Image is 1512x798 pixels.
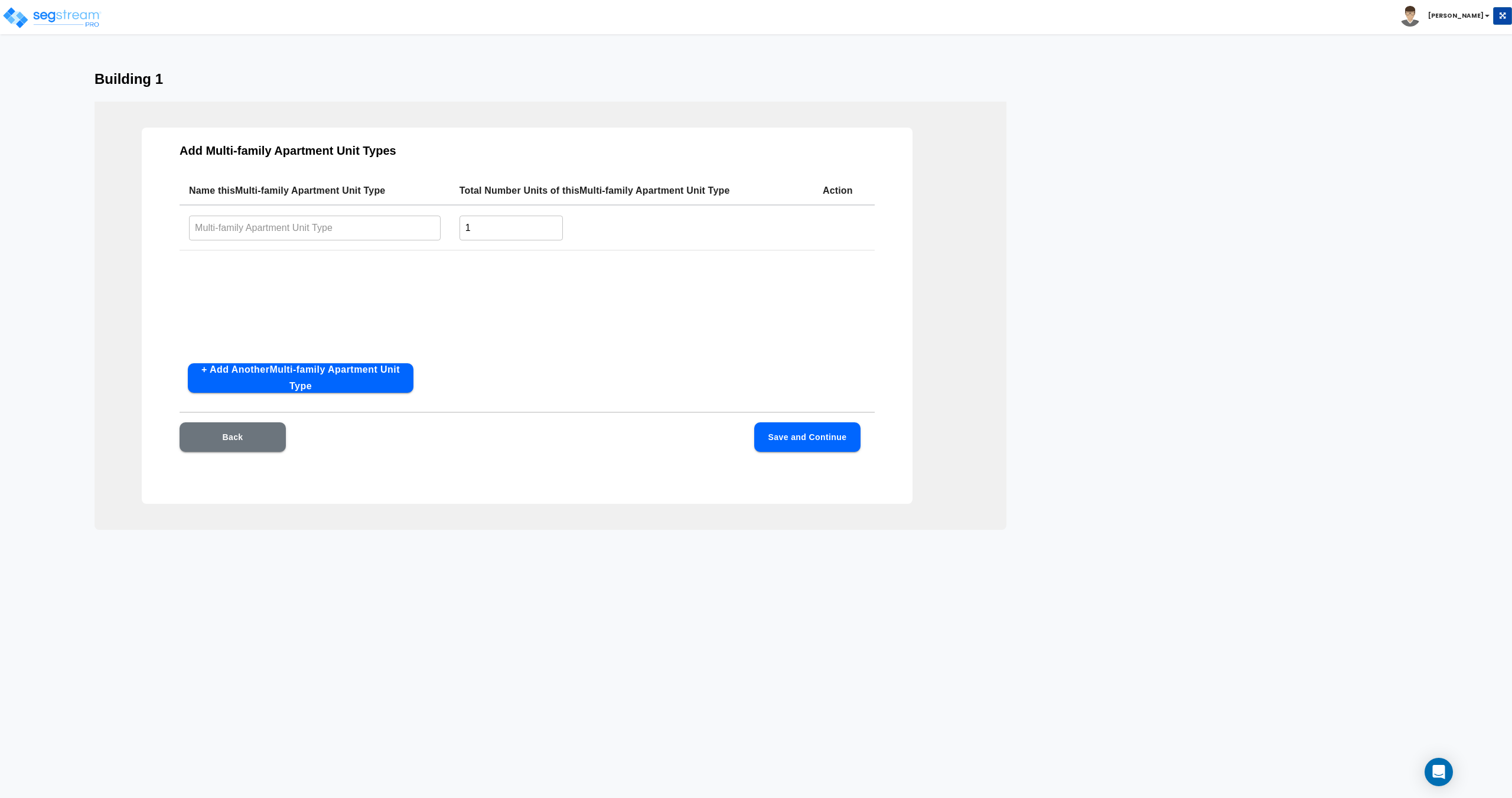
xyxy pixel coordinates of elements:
[180,422,286,452] button: Back
[180,177,450,205] th: Name this Multi-family Apartment Unit Type
[1400,6,1420,27] img: avatar.png
[180,144,875,158] h3: Add Multi-family Apartment Unit Types
[754,422,861,452] button: Save and Continue
[189,215,441,240] input: Multi-family Apartment Unit Type
[450,177,813,205] th: Total Number Units of this Multi-family Apartment Unit Type
[813,177,875,205] th: Action
[188,363,413,393] button: + Add AnotherMulti-family Apartment Unit Type
[1425,758,1453,786] div: Open Intercom Messenger
[1428,11,1484,20] b: [PERSON_NAME]
[94,71,1417,87] h3: Building 1
[2,6,102,30] img: logo_pro_r.png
